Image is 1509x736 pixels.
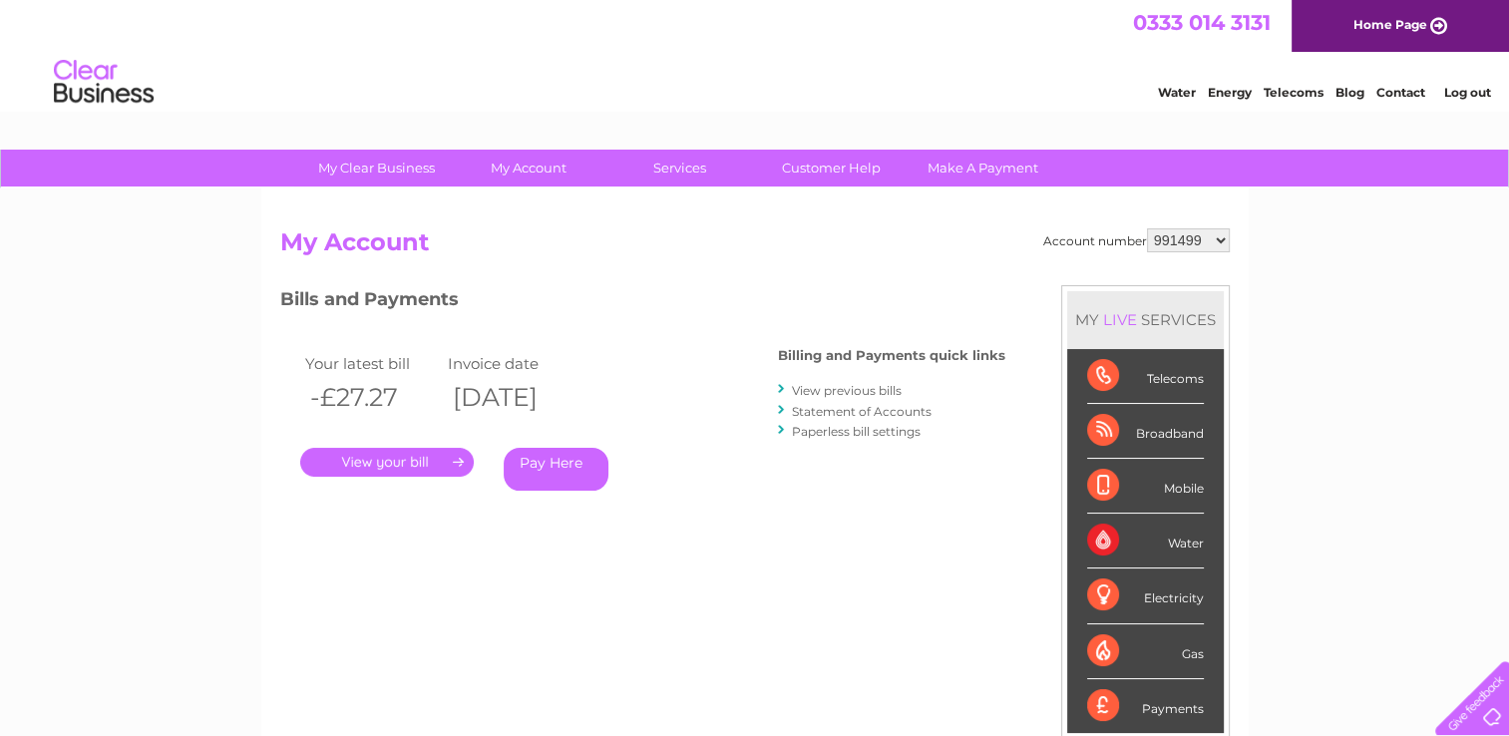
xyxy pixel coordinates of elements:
[1087,404,1204,459] div: Broadband
[749,150,914,186] a: Customer Help
[1067,291,1224,348] div: MY SERVICES
[1043,228,1230,252] div: Account number
[1087,679,1204,733] div: Payments
[901,150,1065,186] a: Make A Payment
[1335,85,1364,100] a: Blog
[504,448,608,491] a: Pay Here
[443,350,586,377] td: Invoice date
[1099,310,1141,329] div: LIVE
[1087,459,1204,514] div: Mobile
[1087,349,1204,404] div: Telecoms
[280,285,1005,320] h3: Bills and Payments
[300,448,474,477] a: .
[300,350,444,377] td: Your latest bill
[1087,624,1204,679] div: Gas
[294,150,459,186] a: My Clear Business
[1376,85,1425,100] a: Contact
[443,377,586,418] th: [DATE]
[446,150,610,186] a: My Account
[1208,85,1252,100] a: Energy
[778,348,1005,363] h4: Billing and Payments quick links
[1087,514,1204,568] div: Water
[1158,85,1196,100] a: Water
[792,424,921,439] a: Paperless bill settings
[792,404,932,419] a: Statement of Accounts
[1264,85,1323,100] a: Telecoms
[1133,10,1271,35] a: 0333 014 3131
[792,383,902,398] a: View previous bills
[53,52,155,113] img: logo.png
[1443,85,1490,100] a: Log out
[300,377,444,418] th: -£27.27
[597,150,762,186] a: Services
[280,228,1230,266] h2: My Account
[1087,568,1204,623] div: Electricity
